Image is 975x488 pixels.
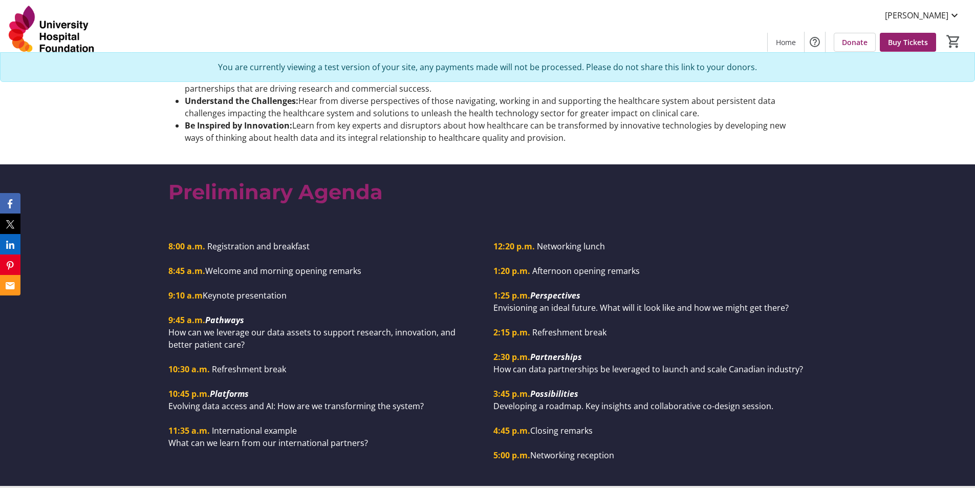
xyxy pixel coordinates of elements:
span: Closing remarks [530,425,593,436]
strong: 4:45 p.m. [493,425,530,436]
strong: 11:35 a.m. [168,425,210,436]
span: Evolving data access and AI: How are we transforming the system? [168,400,424,412]
strong: 10:45 p.m. [168,388,210,399]
p: Preliminary Agenda [168,177,806,207]
strong: 2:30 p.m. [493,351,530,363]
span: What can we learn from our international partners? [168,437,368,449]
span: Refreshment break [532,327,606,338]
em: Pathways [205,314,244,326]
span: Donate [842,37,868,48]
span: Registration and breakfast [207,241,310,252]
em: Possibilities [530,388,578,399]
a: Buy Tickets [880,33,936,52]
span: Networking reception [530,450,614,461]
span: Refreshment break [212,364,286,375]
strong: 8:00 a.m. [168,241,205,252]
strong: Understand the Challenges: [185,95,298,107]
span: [PERSON_NAME] [885,9,948,22]
strong: 10:30 a.m. [168,364,210,375]
strong: 5:00 p.m. [493,450,530,461]
a: Home [768,33,804,52]
em: Partnerships [530,351,582,363]
span: Developing a roadmap. Key insights and collaborative co-design session. [493,400,773,412]
button: [PERSON_NAME] [877,7,969,24]
button: Help [805,32,825,52]
span: Welcome and morning opening remarks [205,265,361,277]
em: Perspectives [530,290,580,301]
span: Buy Tickets [888,37,928,48]
li: Learn from key experts and disruptors about how healthcare can be transformed by innovative techn... [185,119,806,144]
em: Platforms [210,388,249,399]
strong: Be Inspired by Innovation: [185,120,292,131]
strong: 12:20 p.m. [493,241,535,252]
strong: 9:10 a.m [168,290,203,301]
span: How can we leverage our data assets to support research, innovation, and better patient care? [168,327,456,350]
img: University Hospital Foundation's Logo [6,4,97,55]
strong: 2:15 p.m. [493,327,530,338]
strong: 8:45 a.m. [168,265,205,277]
span: Networking lunch [537,241,605,252]
span: Home [776,37,796,48]
strong: 1:20 p.m. [493,265,530,277]
span: Afternoon opening remarks [532,265,640,277]
span: Keynote presentation [203,290,287,301]
button: Cart [944,32,963,51]
a: Donate [834,33,876,52]
strong: 1:25 p.m. [493,290,530,301]
span: International example [212,425,297,436]
li: Hear from diverse perspectives of those navigating, working in and supporting the healthcare syst... [185,95,806,119]
span: Envisioning an ideal future. What will it look like and how we might get there? [493,302,789,313]
li: Connect with provincial and national leaders in health technology innovation and gain deep insigh... [185,70,806,95]
strong: 3:45 p.m. [493,388,530,399]
span: How can data partnerships be leveraged to launch and scale Canadian industry? [493,364,803,375]
strong: 9:45 a.m. [168,314,205,326]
